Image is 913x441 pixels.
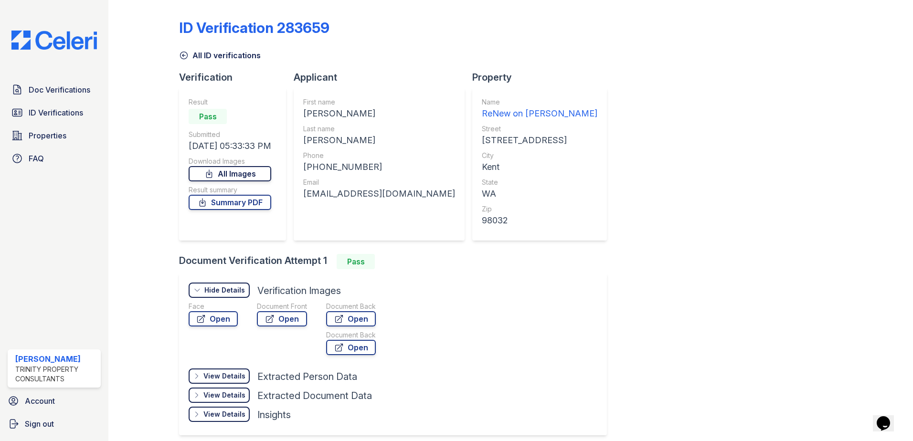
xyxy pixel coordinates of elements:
div: [EMAIL_ADDRESS][DOMAIN_NAME] [303,187,455,200]
a: Open [326,340,376,355]
div: Trinity Property Consultants [15,365,97,384]
a: Sign out [4,414,105,433]
div: Document Back [326,330,376,340]
div: Zip [482,204,597,214]
div: ID Verification 283659 [179,19,329,36]
div: Document Front [257,302,307,311]
a: ID Verifications [8,103,101,122]
div: State [482,178,597,187]
div: Face [189,302,238,311]
div: Street [482,124,597,134]
iframe: chat widget [873,403,903,431]
span: ID Verifications [29,107,83,118]
div: View Details [203,409,245,419]
div: City [482,151,597,160]
a: Doc Verifications [8,80,101,99]
div: First name [303,97,455,107]
a: FAQ [8,149,101,168]
div: Applicant [294,71,472,84]
a: Account [4,391,105,410]
div: Property [472,71,615,84]
div: [PERSON_NAME] [303,107,455,120]
div: Document Verification Attempt 1 [179,254,615,269]
div: Last name [303,124,455,134]
div: Submitted [189,130,271,139]
div: View Details [203,371,245,381]
a: Properties [8,126,101,145]
div: Name [482,97,597,107]
div: Hide Details [204,285,245,295]
div: Pass [189,109,227,124]
a: Name ReNew on [PERSON_NAME] [482,97,597,120]
div: Verification Images [257,284,341,297]
span: Account [25,395,55,407]
div: Document Back [326,302,376,311]
div: 98032 [482,214,597,227]
a: Summary PDF [189,195,271,210]
div: Phone [303,151,455,160]
div: Verification [179,71,294,84]
span: Doc Verifications [29,84,90,95]
div: Email [303,178,455,187]
img: CE_Logo_Blue-a8612792a0a2168367f1c8372b55b34899dd931a85d93a1a3d3e32e68fde9ad4.png [4,31,105,50]
div: Extracted Person Data [257,370,357,383]
span: Sign out [25,418,54,430]
div: Result summary [189,185,271,195]
div: Result [189,97,271,107]
a: Open [257,311,307,326]
div: WA [482,187,597,200]
a: Open [326,311,376,326]
div: ReNew on [PERSON_NAME] [482,107,597,120]
div: [STREET_ADDRESS] [482,134,597,147]
div: [PHONE_NUMBER] [303,160,455,174]
div: Extracted Document Data [257,389,372,402]
div: Pass [337,254,375,269]
div: [PERSON_NAME] [303,134,455,147]
div: Download Images [189,157,271,166]
div: [PERSON_NAME] [15,353,97,365]
div: View Details [203,390,245,400]
span: Properties [29,130,66,141]
a: All Images [189,166,271,181]
div: Insights [257,408,291,421]
span: FAQ [29,153,44,164]
div: [DATE] 05:33:33 PM [189,139,271,153]
a: All ID verifications [179,50,261,61]
a: Open [189,311,238,326]
div: Kent [482,160,597,174]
